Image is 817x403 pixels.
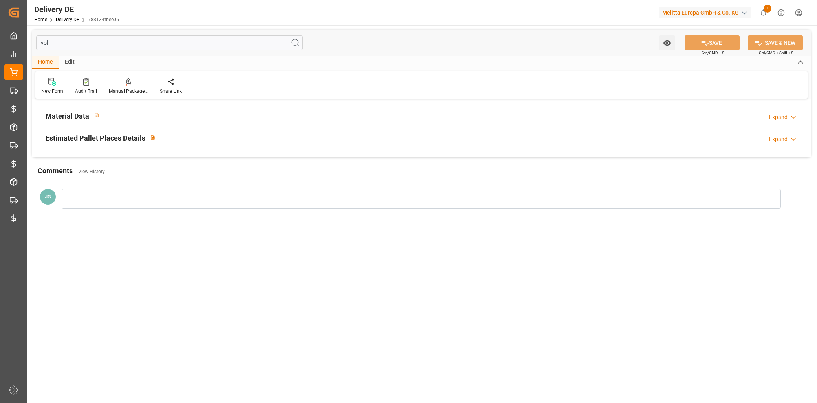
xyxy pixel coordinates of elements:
[36,35,303,50] input: Search Fields
[145,130,160,145] button: View description
[755,4,772,22] button: show 1 new notifications
[748,35,803,50] button: SAVE & NEW
[659,35,675,50] button: open menu
[34,17,47,22] a: Home
[56,17,79,22] a: Delivery DE
[160,88,182,95] div: Share Link
[46,133,145,143] h2: Estimated Pallet Places Details
[659,5,755,20] button: Melitta Europa GmbH & Co. KG
[685,35,740,50] button: SAVE
[34,4,119,15] div: Delivery DE
[772,4,790,22] button: Help Center
[89,108,104,123] button: View description
[109,88,148,95] div: Manual Package TypeDetermination
[659,7,751,18] div: Melitta Europa GmbH & Co. KG
[46,111,89,121] h2: Material Data
[769,135,788,143] div: Expand
[38,165,73,176] h2: Comments
[78,169,105,174] a: View History
[75,88,97,95] div: Audit Trail
[702,50,724,56] span: Ctrl/CMD + S
[41,88,63,95] div: New Form
[759,50,793,56] span: Ctrl/CMD + Shift + S
[32,56,59,69] div: Home
[45,194,51,200] span: JG
[769,113,788,121] div: Expand
[59,56,81,69] div: Edit
[764,5,771,13] span: 1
